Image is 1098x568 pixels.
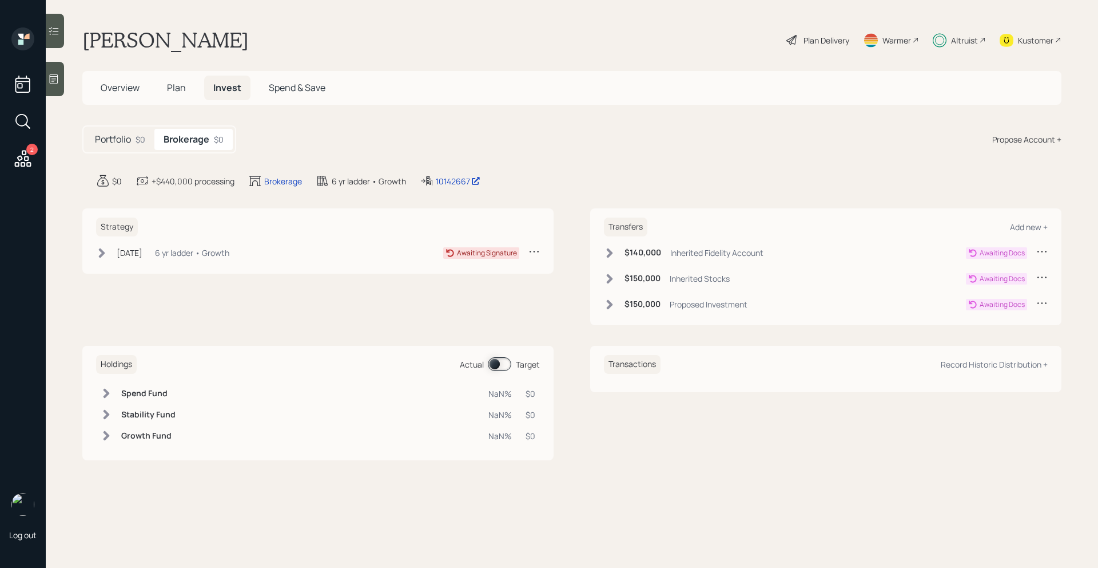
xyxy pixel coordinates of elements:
div: 6 yr ladder • Growth [155,247,229,259]
div: 10142667 [436,175,480,187]
div: $0 [112,175,122,187]
h6: Transactions [604,355,661,374]
div: Awaiting Docs [980,299,1025,310]
span: Plan [167,81,186,94]
div: 2 [26,144,38,155]
span: Invest [213,81,241,94]
h6: Growth Fund [121,431,176,441]
div: NaN% [488,430,512,442]
div: Kustomer [1018,34,1053,46]
h6: $150,000 [624,274,661,283]
div: Inherited Stocks [670,273,730,285]
div: $0 [526,430,535,442]
div: Altruist [951,34,978,46]
h6: Spend Fund [121,389,176,399]
div: Awaiting Docs [980,248,1025,258]
h5: Brokerage [164,134,209,145]
div: $0 [526,388,535,400]
div: Awaiting Docs [980,274,1025,284]
div: NaN% [488,409,512,421]
div: Awaiting Signature [457,248,517,258]
div: Add new + [1010,222,1048,232]
div: Target [516,358,540,370]
h6: $140,000 [624,248,661,258]
div: $0 [526,409,535,421]
span: Overview [101,81,140,94]
div: Proposed Investment [670,298,747,310]
div: NaN% [488,388,512,400]
h6: Stability Fund [121,410,176,420]
div: 6 yr ladder • Growth [332,175,406,187]
h1: [PERSON_NAME] [82,27,249,53]
h6: Holdings [96,355,137,374]
div: Actual [460,358,484,370]
div: Warmer [882,34,911,46]
div: Brokerage [264,175,302,187]
div: Record Historic Distribution + [941,359,1048,370]
h6: Transfers [604,218,647,236]
div: Plan Delivery [803,34,849,46]
h6: Strategy [96,218,138,236]
div: +$440,000 processing [152,175,234,187]
div: [DATE] [117,247,142,259]
span: Spend & Save [269,81,325,94]
h5: Portfolio [95,134,131,145]
div: Log out [9,530,37,541]
div: Propose Account + [992,133,1061,145]
div: $0 [136,133,145,145]
h6: $150,000 [624,299,661,309]
img: michael-russo-headshot.png [11,493,34,516]
div: $0 [214,133,224,145]
div: Inherited Fidelity Account [670,247,763,259]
